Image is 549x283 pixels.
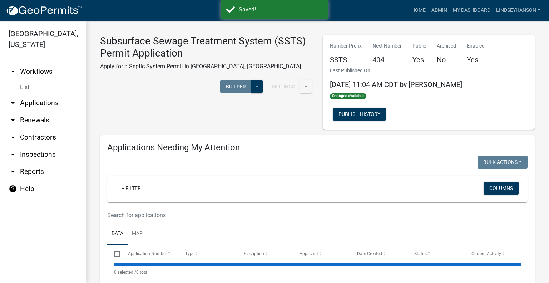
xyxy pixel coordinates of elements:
[478,156,528,169] button: Bulk Actions
[9,99,17,107] i: arrow_drop_down
[493,4,543,17] a: Lindseyhanson
[330,55,362,64] h5: SSTS -
[330,80,462,89] span: [DATE] 11:04 AM CDT by [PERSON_NAME]
[9,116,17,125] i: arrow_drop_down
[114,270,136,275] span: 0 selected /
[100,62,312,71] p: Apply for a Septic System Permit in [GEOGRAPHIC_DATA], [GEOGRAPHIC_DATA]
[242,251,264,256] span: Description
[128,251,167,256] span: Application Number
[107,208,456,223] input: Search for applications
[9,67,17,76] i: arrow_drop_up
[437,55,456,64] h5: No
[300,251,318,256] span: Applicant
[107,263,528,281] div: 0 total
[414,251,427,256] span: Status
[330,67,462,74] p: Last Published On
[178,245,236,262] datatable-header-cell: Type
[116,182,147,195] a: + Filter
[239,5,323,14] div: Saved!
[412,42,426,50] p: Public
[9,167,17,176] i: arrow_drop_down
[412,55,426,64] h5: Yes
[107,223,128,245] a: Data
[121,245,178,262] datatable-header-cell: Application Number
[350,245,407,262] datatable-header-cell: Date Created
[484,182,519,195] button: Columns
[330,93,366,99] span: Changes available
[100,35,312,59] h3: Subsurface Sewage Treatment System (SSTS) Permit Application
[220,80,252,93] button: Builder
[107,245,121,262] datatable-header-cell: Select
[437,42,456,50] p: Archived
[407,245,465,262] datatable-header-cell: Status
[465,245,522,262] datatable-header-cell: Current Activity
[9,185,17,193] i: help
[236,245,293,262] datatable-header-cell: Description
[185,251,194,256] span: Type
[9,133,17,142] i: arrow_drop_down
[372,55,402,64] h5: 404
[429,4,450,17] a: Admin
[467,42,485,50] p: Enabled
[128,223,147,245] a: Map
[107,142,528,153] h4: Applications Needing My Attention
[9,150,17,159] i: arrow_drop_down
[333,108,386,121] button: Publish History
[471,251,501,256] span: Current Activity
[330,42,362,50] p: Number Prefix
[372,42,402,50] p: Next Number
[293,245,350,262] datatable-header-cell: Applicant
[409,4,429,17] a: Home
[467,55,485,64] h5: Yes
[357,251,382,256] span: Date Created
[266,80,301,93] button: Settings
[333,112,386,118] wm-modal-confirm: Workflow Publish History
[450,4,493,17] a: My Dashboard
